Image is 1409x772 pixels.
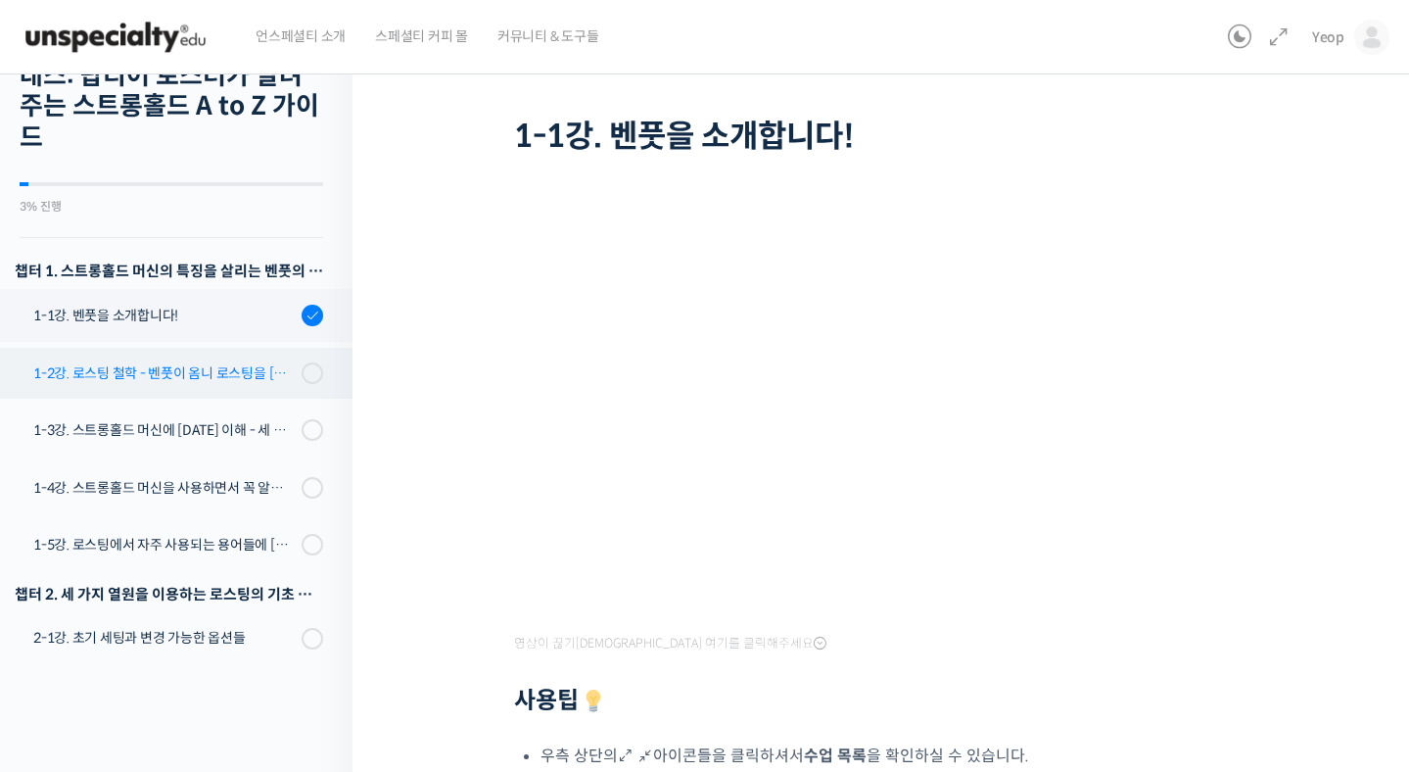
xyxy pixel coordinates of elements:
[179,640,203,655] span: 대화
[253,609,376,658] a: 설정
[129,609,253,658] a: 대화
[514,636,826,651] span: 영상이 끊기[DEMOGRAPHIC_DATA] 여기를 클릭해주세요
[33,419,296,441] div: 1-3강. 스트롱홀드 머신에 [DATE] 이해 - 세 가지 열원이 만들어내는 변화
[582,690,605,713] img: 💡
[514,118,1258,155] h1: 1-1강. 벤풋을 소개합니다!
[33,627,296,649] div: 2-1강. 초기 세팅과 변경 가능한 옵션들
[20,30,323,153] h2: 스트롱홀드 로스팅 올인원 클래스: 탑티어 로스터가 알려주는 스트롱홀드 A to Z 가이드
[33,477,296,499] div: 1-4강. 스트롱홀드 머신을 사용하면서 꼭 알고 있어야 할 유의사항
[6,609,129,658] a: 홈
[62,639,73,654] span: 홈
[33,534,296,555] div: 1-5강. 로스팅에서 자주 사용되는 용어들에 [DATE] 이해
[540,743,1258,769] li: 우측 상단의 아이콘들을 클릭하셔서 을 확인하실 수 있습니다.
[514,686,608,715] strong: 사용팁
[804,746,867,766] b: 수업 목록
[15,258,323,284] h3: 챕터 1. 스트롱홀드 머신의 특징을 살리는 벤풋의 로스팅 방식
[33,305,296,326] div: 1-1강. 벤풋을 소개합니다!
[33,362,296,384] div: 1-2강. 로스팅 철학 - 벤풋이 옴니 로스팅을 [DATE] 않는 이유
[20,201,323,213] div: 3% 진행
[303,639,326,654] span: 설정
[15,581,323,607] div: 챕터 2. 세 가지 열원을 이용하는 로스팅의 기초 설계
[1312,28,1344,46] span: Yeop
